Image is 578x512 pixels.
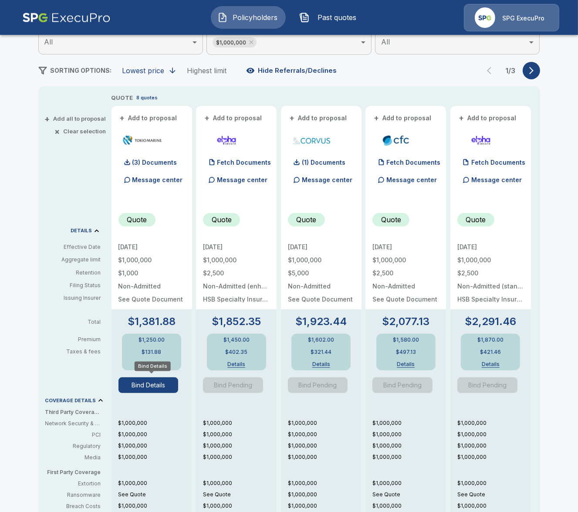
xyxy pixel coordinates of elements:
p: Message center [386,175,437,184]
p: $1,000,000 [288,479,362,487]
p: $131.88 [142,349,162,355]
p: $1,000,000 [372,257,439,263]
span: + [459,115,464,121]
p: Non-Admitted (standard) [457,283,524,289]
button: Details [473,362,508,367]
p: Network Security & Privacy Liability [45,420,101,427]
span: Another Quote Requested To Bind [288,377,355,393]
p: Effective Date [45,243,101,251]
p: PCI [45,431,101,439]
p: $1,000,000 [372,502,446,510]
p: 1 / 3 [502,67,519,74]
span: + [204,115,210,121]
button: Past quotes IconPast quotes [293,6,368,29]
p: $1,000,000 [457,419,531,427]
p: $1,000,000 [118,479,192,487]
img: Agency Icon [475,7,495,28]
p: HSB Specialty Insurance Company: rated "A++" by A.M. Best (20%), AXIS Surplus Insurance Company: ... [457,296,524,302]
p: Fetch Documents [217,159,271,166]
p: $1,852.35 [212,316,261,327]
button: +Add to proposal [288,113,349,123]
p: $1,000,000 [203,453,277,461]
p: Non-Admitted [118,283,185,289]
span: Another Quote Requested To Bind [372,377,439,393]
p: See Quote [118,491,192,498]
img: cfccyber [376,134,416,147]
span: Bind Details [118,377,185,393]
span: Another Quote Requested To Bind [457,377,524,393]
p: $1,000,000 [118,453,192,461]
p: $1,000,000 [118,442,192,450]
button: +Add to proposal [372,113,433,123]
p: First Party Coverage [45,468,108,476]
a: Agency IconSPG ExecuPro [464,4,559,31]
p: Media [45,454,101,461]
img: elphacyberenhanced [206,134,247,147]
p: HSB Specialty Insurance Company: rated "A++" by A.M. Best (20%), AXIS Surplus Insurance Company: ... [203,296,270,302]
img: elphacyberstandard [461,134,501,147]
p: $1,000,000 [457,479,531,487]
p: $1,602.00 [308,337,334,342]
p: SPG ExecuPro [502,14,544,23]
p: Ransomware [45,491,101,499]
button: +Add to proposal [457,113,518,123]
p: Extortion [45,480,101,488]
p: $1,000,000 [288,257,355,263]
p: $2,077.13 [382,316,429,327]
p: $1,923.44 [295,316,347,327]
p: $2,500 [203,270,270,276]
p: Quote [466,214,486,225]
p: See Quote Document [118,296,185,302]
p: See Quote Document [288,296,355,302]
div: Highest limit [187,66,227,75]
p: Retention [45,269,101,277]
p: Quote [296,214,316,225]
p: $1,000,000 [372,479,446,487]
button: Details [389,362,423,367]
p: Total [45,319,108,325]
p: Taxes & fees [45,349,108,354]
p: Message center [302,175,352,184]
p: $1,450.00 [223,337,250,342]
button: +Add all to proposal [47,116,106,122]
p: Non-Admitted (enhanced) [203,283,270,289]
p: $1,000,000 [203,502,277,510]
p: Issuing Insurer [45,294,101,302]
p: [DATE] [118,244,185,250]
p: $1,000,000 [203,257,270,263]
p: $1,000,000 [457,431,531,438]
span: Policyholders [231,12,279,23]
p: $1,000,000 [288,453,362,461]
p: Message center [132,175,183,184]
p: $1,000,000 [372,419,446,427]
p: 8 quotes [137,94,158,102]
p: Message center [217,175,267,184]
p: $1,000,000 [372,442,446,450]
p: $1,000,000 [118,257,185,263]
p: $497.13 [396,349,416,355]
p: QUOTE [112,94,133,102]
p: $1,000,000 [457,453,531,461]
p: [DATE] [203,244,270,250]
p: (1) Documents [302,159,345,166]
p: $1,000,000 [203,479,277,487]
span: + [45,116,50,122]
img: tmhcccyber [122,134,162,147]
p: See Quote [457,491,531,498]
p: $1,000,000 [457,257,524,263]
div: $1,000,000 [213,37,257,47]
p: $1,000,000 [203,431,277,438]
p: $1,000,000 [288,442,362,450]
p: [DATE] [288,244,355,250]
p: $2,500 [457,270,524,276]
p: Message center [471,175,522,184]
p: Regulatory [45,442,101,450]
span: All [44,37,53,46]
p: $1,000,000 [288,419,362,427]
span: + [120,115,125,121]
p: $402.35 [225,349,247,355]
p: $1,000,000 [203,419,277,427]
p: COVERAGE DETAILS [45,398,96,403]
p: $1,000,000 [457,502,531,510]
button: ×Clear selection [57,129,106,134]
